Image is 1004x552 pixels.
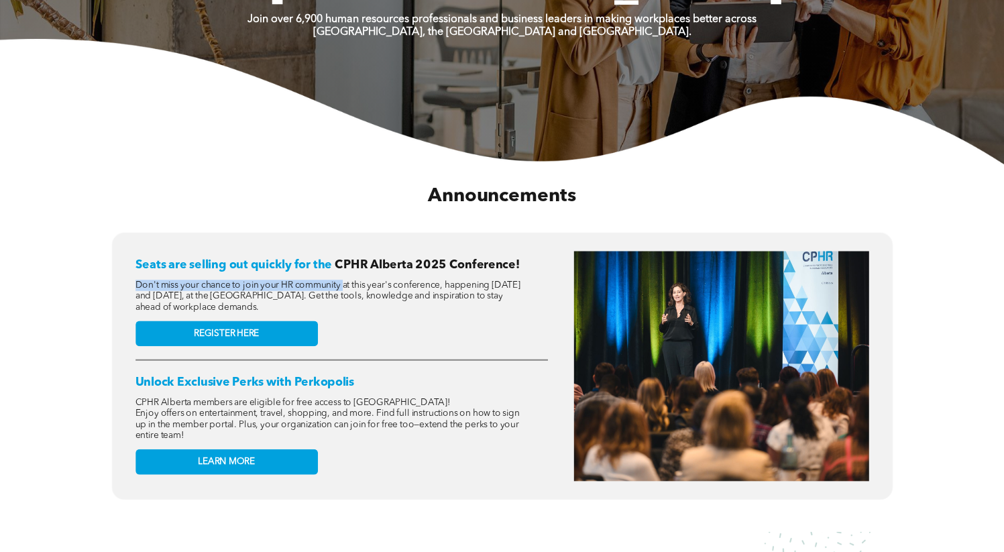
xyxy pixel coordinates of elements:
strong: [GEOGRAPHIC_DATA], the [GEOGRAPHIC_DATA] and [GEOGRAPHIC_DATA]. [313,27,691,38]
span: Unlock Exclusive Perks with Perkopolis [135,376,354,388]
strong: Join over 6,900 human resources professionals and business leaders in making workplaces better ac... [247,14,757,25]
a: REGISTER HERE [135,321,318,346]
span: LEARN MORE [198,456,254,467]
a: LEARN MORE [135,449,318,474]
span: Don't miss your chance to join your HR community at this year's conference, happening [DATE] and ... [135,280,520,312]
span: Enjoy offers on entertainment, travel, shopping, and more. Find full instructions on how to sign ... [135,408,520,440]
span: Announcements [428,186,575,205]
span: CPHR Alberta 2025 Conference! [335,259,520,270]
span: Seats are selling out quickly for the [135,259,332,270]
span: CPHR Alberta members are eligible for free access to [GEOGRAPHIC_DATA]! [135,398,451,407]
span: REGISTER HERE [194,328,259,339]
